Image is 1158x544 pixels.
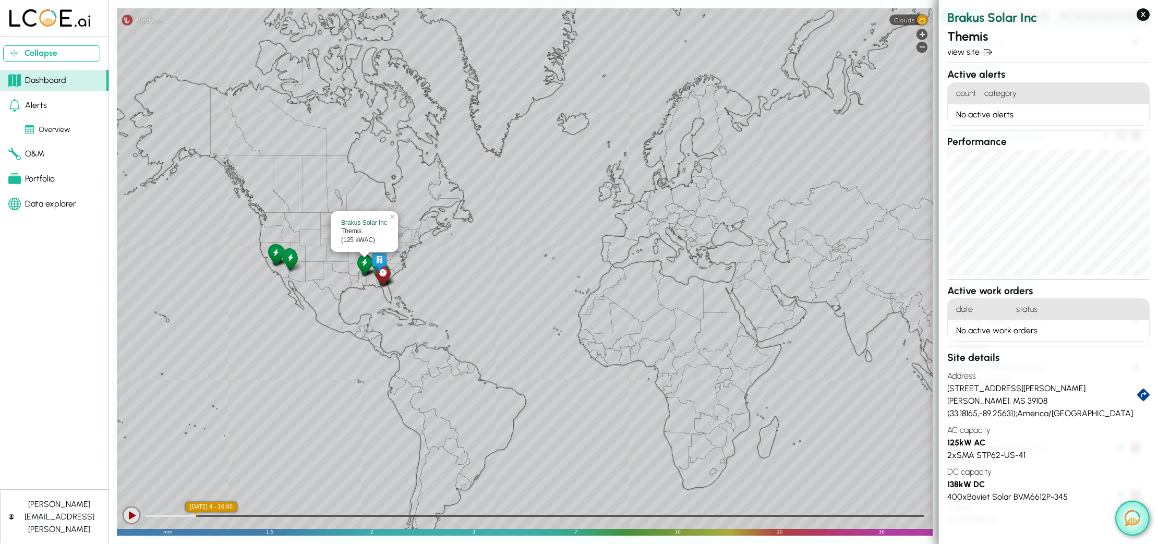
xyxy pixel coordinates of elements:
[8,198,76,210] div: Data explorer
[947,438,985,448] strong: 125 kW AC
[8,148,44,160] div: O&M
[266,243,284,266] div: Clymene
[947,420,1150,437] h4: AC capacity
[373,264,392,287] div: Astraeus
[280,246,298,270] div: Menoetius
[916,29,927,40] div: Zoom in
[947,462,1150,478] h4: DC capacity
[948,104,1149,125] div: No active alerts
[8,74,66,87] div: Dashboard
[948,83,980,104] h4: count
[1137,8,1150,21] button: X
[3,45,100,62] button: Collapse
[341,219,388,227] div: Brakus Solar Inc
[1125,510,1140,526] img: open chat
[186,502,237,512] div: local time
[947,350,1150,366] h3: Site details
[894,17,915,23] span: Clouds
[980,83,1149,104] h4: category
[18,498,100,536] div: [PERSON_NAME][EMAIL_ADDRESS][PERSON_NAME]
[1137,389,1150,401] a: directions
[947,407,1150,420] div: ( 33.18165 , -89.25631 ); America/[GEOGRAPHIC_DATA]
[389,211,398,219] a: ×
[947,366,1150,382] h4: Address
[947,491,1150,503] div: 400 x Boviet Solar BVM6612P-345
[1012,299,1149,320] h4: status
[947,27,1150,46] h2: Themis
[267,244,285,267] div: Helios
[947,46,1150,58] a: view site
[947,479,985,489] strong: 138 kW DC
[356,253,374,276] div: Epimetheus
[186,502,237,512] div: [DATE] 4 - 16:00
[948,299,1012,320] h4: date
[947,382,1137,407] div: [STREET_ADDRESS][PERSON_NAME] [PERSON_NAME], MS 39108
[341,227,388,236] div: Themis
[355,253,373,277] div: Themis
[25,124,70,136] div: Overview
[947,449,1150,462] div: 2 x SMA STP62-US-41
[369,252,387,276] div: Theia
[355,253,373,276] div: Dione
[266,242,284,265] div: Eurybia
[8,99,47,112] div: Alerts
[947,284,1150,299] h3: Active work orders
[341,236,388,245] div: (125 kWAC)
[947,8,1150,27] h2: Brakus Solar Inc
[947,67,1150,82] h3: Active alerts
[370,251,388,274] div: HQ
[281,249,299,272] div: Eurynome
[916,42,927,53] div: Zoom out
[947,135,1150,150] h3: Performance
[8,173,55,185] div: Portfolio
[356,252,374,276] div: Hyperion
[948,320,1149,341] div: No active work orders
